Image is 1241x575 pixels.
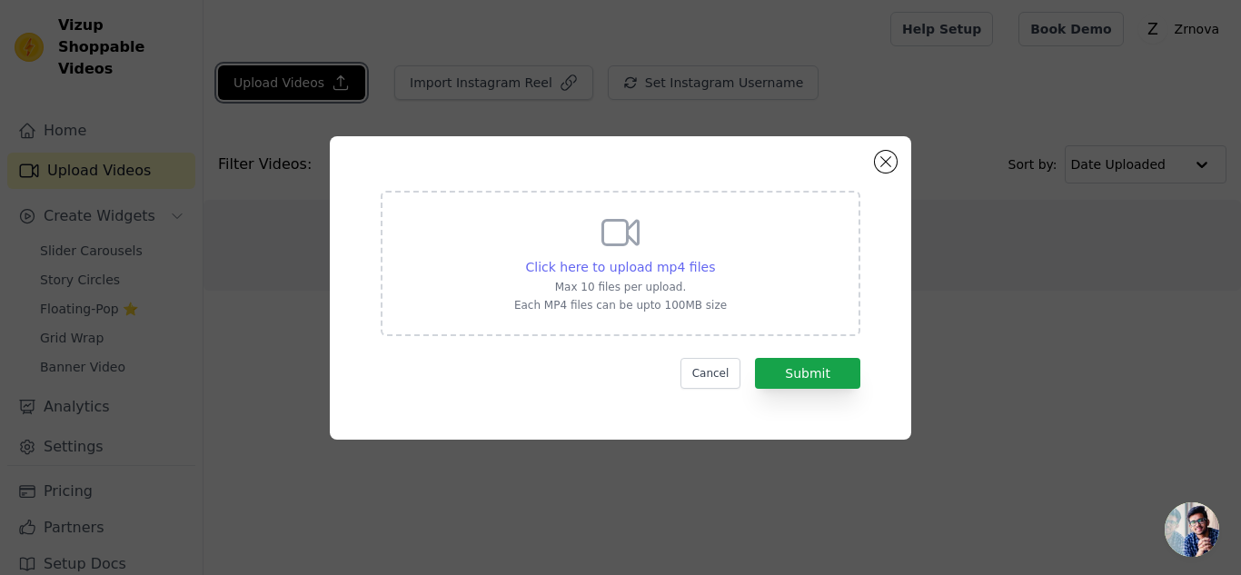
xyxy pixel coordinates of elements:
p: Max 10 files per upload. [514,280,727,294]
span: Click here to upload mp4 files [526,260,716,274]
button: Cancel [680,358,741,389]
a: Open chat [1165,502,1219,557]
p: Each MP4 files can be upto 100MB size [514,298,727,312]
button: Submit [755,358,860,389]
button: Close modal [875,151,897,173]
